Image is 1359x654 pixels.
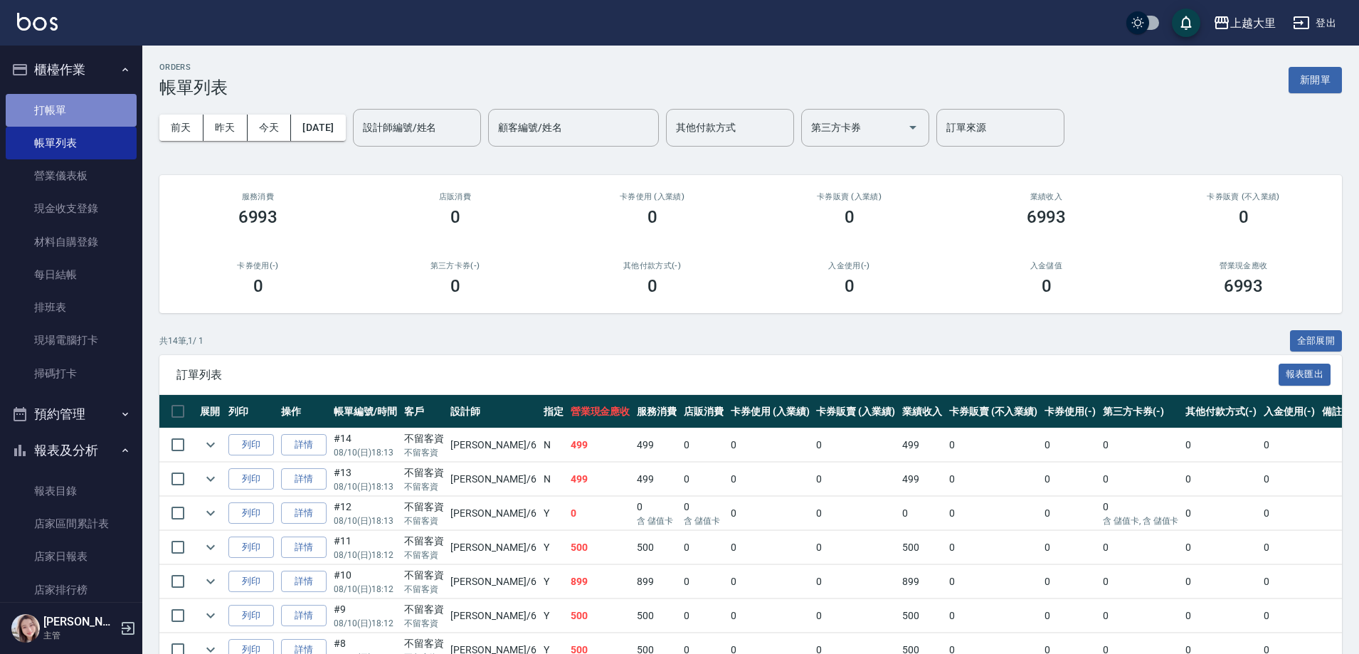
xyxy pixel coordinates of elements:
p: 08/10 (日) 18:12 [334,549,397,561]
td: 0 [946,565,1041,598]
th: 設計師 [447,395,539,428]
p: 08/10 (日) 18:13 [334,446,397,459]
p: 不留客資 [404,617,444,630]
img: Person [11,614,40,643]
p: 含 儲值卡 [637,515,677,527]
td: 500 [899,599,946,633]
button: save [1172,9,1200,37]
td: [PERSON_NAME] /6 [447,599,539,633]
th: 業績收入 [899,395,946,428]
button: 列印 [228,605,274,627]
a: 店家區間累計表 [6,507,137,540]
h2: 卡券使用 (入業績) [571,192,734,201]
h3: 0 [450,276,460,296]
td: 0 [727,428,813,462]
button: 列印 [228,537,274,559]
h3: 帳單列表 [159,78,228,97]
td: 0 [680,428,727,462]
td: 0 [813,497,899,530]
button: expand row [200,434,221,455]
th: 營業現金應收 [567,395,634,428]
td: 899 [899,565,946,598]
td: 0 [946,428,1041,462]
p: 共 14 筆, 1 / 1 [159,334,203,347]
h3: 0 [845,276,855,296]
td: 0 [899,497,946,530]
td: 0 [946,599,1041,633]
td: 0 [1041,428,1099,462]
h3: 0 [253,276,263,296]
td: 0 [1099,599,1183,633]
th: 展開 [196,395,225,428]
td: [PERSON_NAME] /6 [447,463,539,496]
td: #14 [330,428,401,462]
td: 0 [680,565,727,598]
p: 不留客資 [404,446,444,459]
a: 店家排行榜 [6,574,137,606]
button: 列印 [228,468,274,490]
div: 上越大里 [1230,14,1276,32]
th: 客戶 [401,395,448,428]
td: 500 [899,531,946,564]
td: 0 [680,599,727,633]
td: 499 [567,428,634,462]
td: 0 [813,428,899,462]
h3: 0 [647,207,657,227]
h3: 0 [1042,276,1052,296]
a: 掃碼打卡 [6,357,137,390]
h3: 服務消費 [176,192,339,201]
td: 0 [1099,565,1183,598]
td: 0 [727,497,813,530]
button: 今天 [248,115,292,141]
div: 不留客資 [404,602,444,617]
td: [PERSON_NAME] /6 [447,565,539,598]
td: 0 [1041,497,1099,530]
td: 0 [680,497,727,530]
td: [PERSON_NAME] /6 [447,497,539,530]
td: 0 [1182,497,1260,530]
th: 列印 [225,395,277,428]
h2: 卡券使用(-) [176,261,339,270]
td: 0 [813,463,899,496]
td: 0 [1260,428,1318,462]
button: expand row [200,605,221,626]
th: 帳單編號/時間 [330,395,401,428]
p: 不留客資 [404,549,444,561]
button: expand row [200,468,221,490]
td: 0 [1041,599,1099,633]
td: 0 [1182,463,1260,496]
th: 操作 [277,395,330,428]
td: 0 [813,599,899,633]
td: 0 [1260,599,1318,633]
button: 報表匯出 [1279,364,1331,386]
a: 打帳單 [6,94,137,127]
td: 0 [1260,531,1318,564]
h2: 業績收入 [965,192,1128,201]
a: 材料自購登錄 [6,226,137,258]
td: 499 [899,428,946,462]
td: 0 [680,463,727,496]
td: 0 [633,497,680,530]
th: 卡券使用 (入業績) [727,395,813,428]
h2: ORDERS [159,63,228,72]
a: 新開單 [1289,73,1342,86]
td: 0 [1182,599,1260,633]
td: 0 [1182,565,1260,598]
th: 入金使用(-) [1260,395,1318,428]
div: 不留客資 [404,500,444,515]
a: 帳單列表 [6,127,137,159]
th: 服務消費 [633,395,680,428]
td: 0 [813,565,899,598]
p: 08/10 (日) 18:13 [334,515,397,527]
h2: 第三方卡券(-) [374,261,536,270]
h2: 營業現金應收 [1162,261,1325,270]
th: 指定 [540,395,567,428]
button: [DATE] [291,115,345,141]
td: 500 [633,599,680,633]
a: 現場電腦打卡 [6,324,137,357]
td: 499 [567,463,634,496]
td: 0 [1041,531,1099,564]
button: expand row [200,571,221,592]
button: 預約管理 [6,396,137,433]
button: 列印 [228,571,274,593]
